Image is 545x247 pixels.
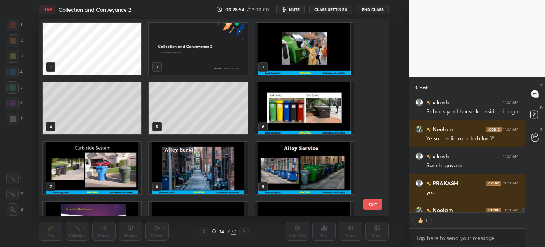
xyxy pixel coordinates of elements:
img: no-rating-badge.077c3623.svg [426,208,431,213]
div: 11:27 AM [503,100,518,105]
img: no-rating-badge.077c3623.svg [426,127,431,132]
button: EXIT [363,199,382,210]
h6: vikash [431,152,449,160]
p: Chat [409,77,434,98]
img: thumbs_up.png [417,217,424,224]
div: grid [39,19,375,216]
div: 11:27 AM [503,154,518,159]
img: iconic-dark.1390631f.png [486,127,502,132]
img: 0bbe922dbdd0442daaa8d4efdbade835.jpg [415,206,423,214]
div: 1 [7,19,22,31]
img: default.png [415,152,423,160]
img: default.png [415,98,423,106]
p: G [540,127,543,132]
div: 4 [6,66,23,78]
img: 1756963743PETTJ0.pdf [255,142,354,194]
div: Sr back yard house ke inside hi hoga [426,108,518,116]
p: D [540,105,543,111]
div: / [227,229,230,234]
div: 11:27 AM [503,127,518,132]
div: LIVE [39,5,55,14]
div: Z [7,203,23,216]
p: T [540,83,543,89]
div: 11:28 AM [503,208,518,213]
div: 6 [6,97,23,109]
img: 1756963743PETTJ0.pdf [149,142,248,194]
button: mute [276,5,305,14]
div: X [6,188,23,200]
h6: PRAKASH [431,179,458,187]
img: no-rating-badge.077c3623.svg [426,154,431,159]
div: 11:28 AM [503,181,518,186]
img: 1756963743PETTJ0.pdf [255,82,354,134]
div: C [6,172,23,184]
div: Ye sab india m hota h kya?! [426,135,518,143]
img: no-rating-badge.077c3623.svg [426,181,431,186]
img: 0bbe922dbdd0442daaa8d4efdbade835.jpg [415,125,423,133]
h4: Collection and Conveyance 2 [59,6,131,13]
div: 5 [6,81,23,94]
img: iconic-dark.1390631f.png [486,181,501,186]
div: 14 [218,229,226,234]
div: 2 [7,34,23,47]
img: 1756963743PETTJ0.pdf [255,23,354,75]
div: 57 [231,228,236,235]
div: grid [409,98,525,212]
img: iconic-dark.1390631f.png [486,208,501,213]
img: 0befee18-8950-11f0-a6ea-866ff8ad504c.jpg [149,23,248,75]
h6: Neelam [431,206,453,214]
div: 7 [7,113,23,125]
img: default.png [415,179,423,187]
button: CLASS SETTINGS [309,5,352,14]
div: 3 [7,50,23,63]
h6: Neelam [431,125,453,133]
h6: vikash [431,98,449,106]
img: no-rating-badge.077c3623.svg [426,100,431,105]
div: Samjh gaya sr [426,162,518,170]
span: mute [289,7,300,12]
img: 1756963743PETTJ0.pdf [43,142,141,194]
button: End Class [357,5,389,14]
div: 1 [424,217,427,224]
div: yes [426,189,518,197]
